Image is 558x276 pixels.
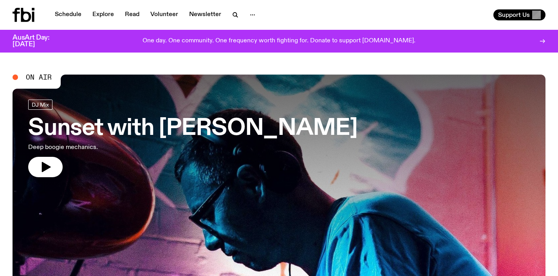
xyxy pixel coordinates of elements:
[143,38,415,45] p: One day. One community. One frequency worth fighting for. Donate to support [DOMAIN_NAME].
[28,100,358,177] a: Sunset with [PERSON_NAME]Deep boogie mechanics.
[32,102,49,107] span: DJ Mix
[88,9,119,20] a: Explore
[493,9,545,20] button: Support Us
[13,34,63,48] h3: AusArt Day: [DATE]
[146,9,183,20] a: Volunteer
[50,9,86,20] a: Schedule
[28,143,229,152] p: Deep boogie mechanics.
[28,118,358,140] h3: Sunset with [PERSON_NAME]
[28,100,52,110] a: DJ Mix
[120,9,144,20] a: Read
[26,74,52,81] span: On Air
[498,11,530,18] span: Support Us
[184,9,226,20] a: Newsletter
